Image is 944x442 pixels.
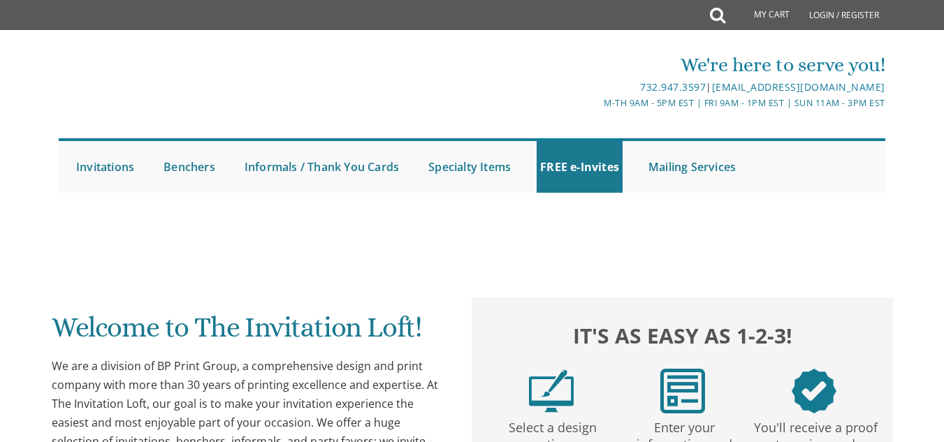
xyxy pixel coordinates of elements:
[335,51,885,79] div: We're here to serve you!
[335,96,885,110] div: M-Th 9am - 5pm EST | Fri 9am - 1pm EST | Sun 11am - 3pm EST
[529,369,574,413] img: step1.png
[660,369,705,413] img: step2.png
[335,79,885,96] div: |
[645,141,739,193] a: Mailing Services
[52,312,446,353] h1: Welcome to The Invitation Loft!
[425,141,514,193] a: Specialty Items
[724,1,799,29] a: My Cart
[73,141,138,193] a: Invitations
[537,141,623,193] a: FREE e-Invites
[241,141,402,193] a: Informals / Thank You Cards
[640,80,706,94] a: 732.947.3597
[486,321,880,351] h2: It's as easy as 1-2-3!
[160,141,219,193] a: Benchers
[792,369,836,413] img: step3.png
[712,80,885,94] a: [EMAIL_ADDRESS][DOMAIN_NAME]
